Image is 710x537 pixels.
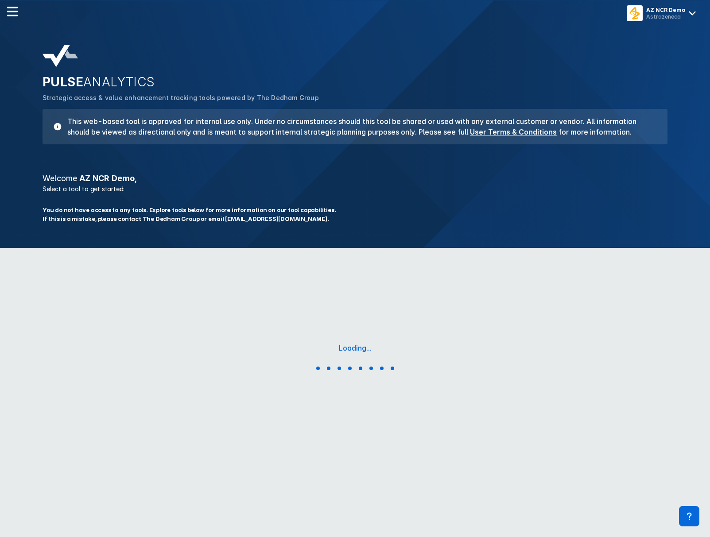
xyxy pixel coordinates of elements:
[43,45,78,67] img: pulse-analytics-logo
[470,127,557,136] a: User Terms & Conditions
[43,93,667,103] p: Strategic access & value enhancement tracking tools powered by The Dedham Group
[646,13,685,20] div: Astrazeneca
[37,184,673,193] p: Select a tool to get started:
[43,215,336,224] span: If this is a mistake, please contact The Dedham Group or email [EMAIL_ADDRESS][DOMAIN_NAME] .
[43,174,77,183] span: Welcome
[629,7,641,19] img: menu button
[646,7,685,13] div: AZ NCR Demo
[43,206,336,215] span: You do not have access to any tools. Explore tools below for more information on our tool capabil...
[679,506,699,526] div: Contact Support
[43,74,667,89] h2: PULSE
[62,116,657,137] h3: This web-based tool is approved for internal use only. Under no circumstances should this tool be...
[83,74,155,89] span: ANALYTICS
[339,344,372,352] div: Loading...
[7,6,18,17] img: menu--horizontal.svg
[37,174,673,182] h3: AZ NCR Demo ,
